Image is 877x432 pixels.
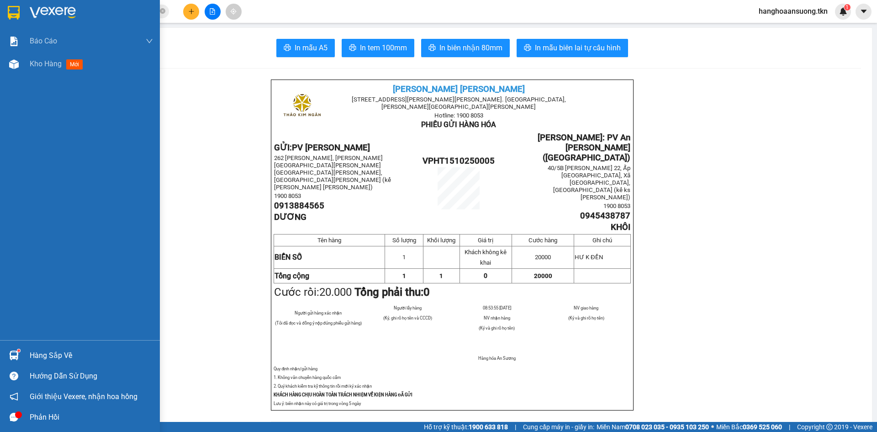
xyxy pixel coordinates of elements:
span: printer [524,44,531,53]
button: aim [226,4,242,20]
span: | [789,422,790,432]
span: Khách không kê khai [465,249,507,266]
sup: 1 [844,4,851,11]
span: close-circle [160,8,165,14]
span: question-circle [10,372,18,380]
span: (Tôi đã đọc và đồng ý nộp đúng phiếu gửi hàng) [275,320,362,325]
span: Khối lượng [427,237,455,244]
strong: 1900 633 818 [469,423,508,431]
span: Tên hàng [317,237,341,244]
span: BIỂN SỐ [275,253,302,261]
span: 2. Quý khách kiểm tra kỹ thông tin rồi mới ký xác nhận [274,384,372,389]
span: Miền Bắc [716,422,782,432]
span: 1. Không vân chuyển hàng quốc cấm [274,375,341,380]
strong: GỬI: [274,143,370,153]
button: caret-down [856,4,872,20]
span: file-add [209,8,216,15]
span: HƯ K ĐỀN [575,254,603,261]
span: caret-down [860,7,868,16]
span: In mẫu A5 [295,42,328,53]
span: [PERSON_NAME] [PERSON_NAME] [393,84,525,94]
span: 0945438787 [580,211,630,221]
img: logo-vxr [8,6,20,20]
span: 1 [402,272,406,279]
span: Hỗ trợ kỹ thuật: [424,422,508,432]
button: printerIn mẫu A5 [276,39,335,57]
span: copyright [826,424,833,430]
span: aim [230,8,237,15]
span: [PERSON_NAME]: PV An [PERSON_NAME] ([GEOGRAPHIC_DATA]) [538,133,630,163]
img: solution-icon [9,37,19,46]
span: Người gửi hàng xác nhận [295,310,342,315]
span: 262 [PERSON_NAME], [PERSON_NAME][GEOGRAPHIC_DATA][PERSON_NAME][GEOGRAPHIC_DATA][PERSON_NAME], [GE... [274,155,391,191]
span: DƯƠNG [274,212,306,222]
span: 1 [439,272,443,279]
span: 0 [484,272,487,279]
span: | [515,422,516,432]
button: printerIn biên nhận 80mm [421,39,510,57]
span: Cước hàng [528,237,557,244]
div: Phản hồi [30,411,153,424]
span: down [146,37,153,45]
span: 1 [845,4,849,11]
button: printerIn tem 100mm [342,39,414,57]
span: (Ký, ghi rõ họ tên và CCCD) [383,315,432,320]
strong: 0708 023 035 - 0935 103 250 [625,423,709,431]
span: Người lấy hàng [394,305,422,310]
span: Quy định nhận/gửi hàng [274,366,317,371]
sup: 1 [17,349,20,352]
strong: KHÁCH HÀNG CHỊU HOÀN TOÀN TRÁCH NHIỆM VỀ KIỆN HÀNG ĐÃ GỬI [274,392,412,397]
span: PV [PERSON_NAME] [292,143,370,153]
span: [STREET_ADDRESS][PERSON_NAME][PERSON_NAME]. [GEOGRAPHIC_DATA], [PERSON_NAME][GEOGRAPHIC_DATA][PER... [352,96,566,110]
span: printer [428,44,436,53]
button: file-add [205,4,221,20]
img: icon-new-feature [839,7,847,16]
span: In biên nhận 80mm [439,42,502,53]
img: warehouse-icon [9,351,19,360]
span: 20000 [534,272,552,279]
strong: 0369 525 060 [743,423,782,431]
span: Số lượng [392,237,416,244]
span: Ghi chú [592,237,612,244]
span: 0913884565 [274,201,324,211]
span: close-circle [160,7,165,16]
span: 0 [423,286,430,299]
span: message [10,413,18,421]
span: Lưu ý: biên nhận này có giá trị trong vòng 5 ngày [274,401,361,406]
span: (Ký và ghi rõ họ tên) [568,315,604,320]
span: mới [66,59,83,69]
img: warehouse-icon [9,59,19,69]
span: printer [284,44,291,53]
span: printer [349,44,356,53]
span: 08:53:55 [DATE] [483,305,511,310]
span: Giới thiệu Vexere, nhận hoa hồng [30,391,137,402]
span: Miền Nam [597,422,709,432]
span: 1900 8053 [274,192,301,199]
span: plus [188,8,195,15]
span: KHÔI [611,222,630,232]
span: Cước rồi: [274,286,430,299]
span: 1 [402,254,406,261]
strong: Tổng phải thu: [354,286,430,299]
span: NV giao hàng [574,305,598,310]
span: In mẫu biên lai tự cấu hình [535,42,621,53]
span: hanghoaansuong.tkn [751,5,835,17]
div: Hướng dẫn sử dụng [30,369,153,383]
span: NV nhận hàng [484,315,510,320]
span: Giá trị [478,237,493,244]
div: Hàng sắp về [30,349,153,363]
span: 1900 8053 [603,203,630,209]
span: Hàng hóa An Sương [478,356,516,361]
span: PHIẾU GỬI HÀNG HÓA [421,120,496,129]
span: (Ký và ghi rõ họ tên) [479,325,515,331]
span: In tem 100mm [360,42,407,53]
span: 20.000 [319,286,352,299]
span: Kho hàng [30,59,62,68]
span: Cung cấp máy in - giấy in: [523,422,594,432]
span: VPHT1510250005 [423,156,495,166]
button: plus [183,4,199,20]
span: ⚪️ [711,425,714,429]
span: notification [10,392,18,401]
span: 40/5B [PERSON_NAME] 22, Ấp [GEOGRAPHIC_DATA], Xã [GEOGRAPHIC_DATA], [GEOGRAPHIC_DATA] (kế ks [PE... [548,165,630,201]
span: 20000 [535,254,551,261]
